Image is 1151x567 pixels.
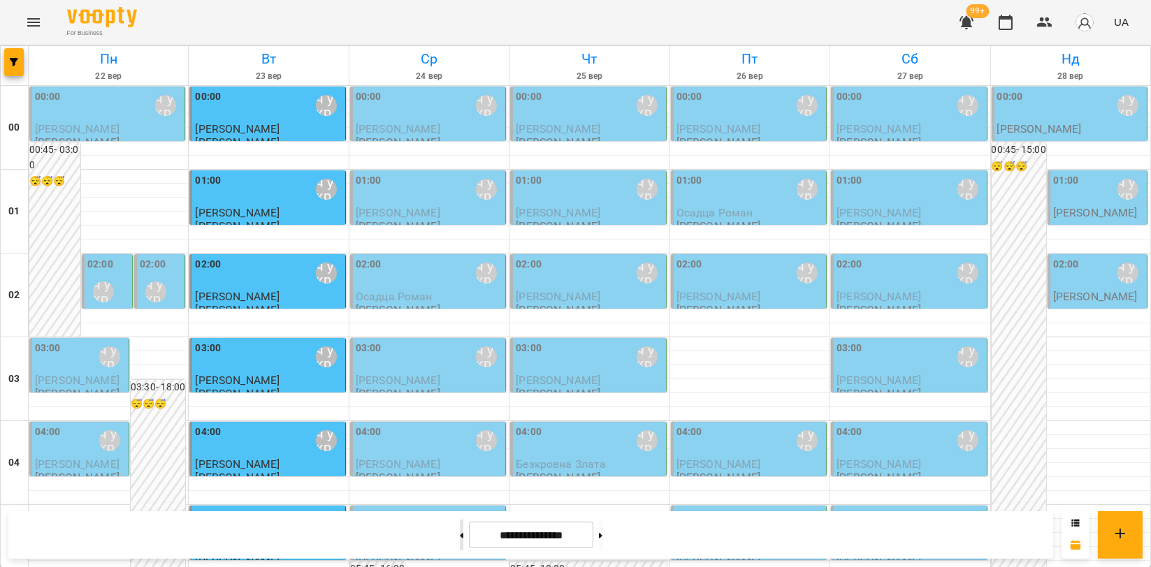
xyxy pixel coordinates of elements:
label: 00:00 [356,89,382,105]
p: [PERSON_NAME] [516,471,600,483]
span: [PERSON_NAME] [837,374,921,387]
label: 03:00 [516,341,542,356]
span: [PERSON_NAME] [195,374,280,387]
label: 04:00 [195,425,221,440]
span: [PERSON_NAME] [356,122,440,135]
span: [PERSON_NAME] [676,122,761,135]
span: [PERSON_NAME] [356,374,440,387]
h6: 02 [8,288,20,303]
label: 01:00 [676,173,702,189]
label: 00:00 [676,89,702,105]
p: [PERSON_NAME] [195,471,280,483]
div: Мойсук Надія\ ма укр\шч укр\ https://us06web.zoom.us/j/84559859332 [797,179,818,200]
span: [PERSON_NAME] [676,457,761,471]
label: 01:00 [837,173,862,189]
span: [PERSON_NAME] [87,309,125,346]
p: [PERSON_NAME] [356,220,440,232]
p: [PERSON_NAME] [356,388,440,399]
div: Мойсук Надія\ ма укр\шч укр\ https://us06web.zoom.us/j/84559859332 [797,95,818,116]
h6: 😴😴😴 [131,397,185,412]
h6: 26 вер [672,70,827,83]
div: Мойсук Надія\ ма укр\шч укр\ https://us06web.zoom.us/j/84559859332 [476,95,497,116]
div: Мойсук Надія\ ма укр\шч укр\ https://us06web.zoom.us/j/84559859332 [145,281,166,302]
p: [PERSON_NAME] [837,388,921,399]
div: Мойсук Надія\ ма укр\шч укр\ https://us06web.zoom.us/j/84559859332 [797,263,818,283]
h6: 00:45 - 03:00 [29,142,80,172]
span: [PERSON_NAME] [516,290,600,303]
p: [PERSON_NAME] [35,136,120,148]
button: UA [1108,9,1134,35]
p: [PERSON_NAME] [837,304,921,316]
p: [PERSON_NAME] [356,136,440,148]
span: [PERSON_NAME] [195,457,280,471]
div: Мойсук Надія\ ма укр\шч укр\ https://us06web.zoom.us/j/84559859332 [637,179,658,200]
h6: Сб [832,48,987,70]
h6: Ср [352,48,507,70]
span: [PERSON_NAME] [837,206,921,219]
span: [PERSON_NAME] [35,457,120,471]
p: [PERSON_NAME] [195,220,280,232]
span: Безкровна Злата [516,457,606,471]
p: [PERSON_NAME] [676,136,761,148]
div: Мойсук Надія\ ма укр\шч укр\ https://us06web.zoom.us/j/84559859332 [957,430,978,451]
h6: Чт [512,48,667,70]
p: [PERSON_NAME] [356,471,440,483]
label: 00:00 [997,89,1023,105]
label: 04:00 [837,425,862,440]
label: 02:00 [676,257,702,272]
label: 03:00 [837,341,862,356]
h6: 25 вер [512,70,667,83]
p: [PERSON_NAME] [516,136,600,148]
div: Мойсук Надія\ ма укр\шч укр\ https://us06web.zoom.us/j/84559859332 [316,430,337,451]
label: 01:00 [356,173,382,189]
span: [PERSON_NAME] [356,457,440,471]
h6: 01 [8,204,20,219]
h6: 28 вер [993,70,1148,83]
label: 02:00 [516,257,542,272]
span: UA [1114,15,1129,29]
label: 04:00 [35,425,61,440]
div: Мойсук Надія\ ма укр\шч укр\ https://us06web.zoom.us/j/84559859332 [476,179,497,200]
span: [PERSON_NAME] [356,206,440,219]
p: [PERSON_NAME] [837,220,921,232]
label: 02:00 [1053,257,1079,272]
span: [PERSON_NAME] [35,122,120,135]
label: 03:00 [35,341,61,356]
p: [PERSON_NAME] [516,220,600,232]
div: Мойсук Надія\ ма укр\шч укр\ https://us06web.zoom.us/j/84559859332 [637,95,658,116]
div: Мойсук Надія\ ма укр\шч укр\ https://us06web.zoom.us/j/84559859332 [99,346,120,367]
label: 01:00 [1053,173,1079,189]
h6: 24 вер [352,70,507,83]
button: Menu [17,6,50,39]
h6: 😴😴😴 [29,174,80,189]
img: avatar_s.png [1075,13,1094,32]
span: Осадца Роман [676,206,753,219]
p: [PERSON_NAME] [837,136,921,148]
p: [PERSON_NAME] [195,388,280,399]
div: Мойсук Надія\ ма укр\шч укр\ https://us06web.zoom.us/j/84559859332 [93,281,114,302]
span: [PERSON_NAME] [837,122,921,135]
div: Мойсук Надія\ ма укр\шч укр\ https://us06web.zoom.us/j/84559859332 [957,179,978,200]
h6: 04 [8,455,20,471]
span: [PERSON_NAME] [837,290,921,303]
span: [PERSON_NAME] [516,206,600,219]
h6: 23 вер [191,70,346,83]
div: Мойсук Надія\ ма укр\шч укр\ https://us06web.zoom.us/j/84559859332 [1117,263,1138,283]
h6: 03:30 - 18:00 [131,380,185,395]
p: [PERSON_NAME] [195,304,280,316]
div: Мойсук Надія\ ма укр\шч укр\ https://us06web.zoom.us/j/84559859332 [957,346,978,367]
p: [PERSON_NAME] [35,388,120,399]
label: 02:00 [837,257,862,272]
div: Мойсук Надія\ ма укр\шч укр\ https://us06web.zoom.us/j/84559859332 [637,430,658,451]
label: 04:00 [516,425,542,440]
div: Мойсук Надія\ ма укр\шч укр\ https://us06web.zoom.us/j/84559859332 [316,263,337,283]
label: 04:00 [676,425,702,440]
h6: 00:45 - 15:00 [992,142,1046,158]
div: Мойсук Надія\ ма укр\шч укр\ https://us06web.zoom.us/j/84559859332 [476,263,497,283]
p: [PERSON_NAME] [676,220,761,232]
span: [PERSON_NAME] [837,457,921,471]
p: [PERSON_NAME] [676,304,761,316]
span: [PERSON_NAME] [140,309,178,346]
p: [PERSON_NAME] [195,136,280,148]
p: [PERSON_NAME] [516,388,600,399]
